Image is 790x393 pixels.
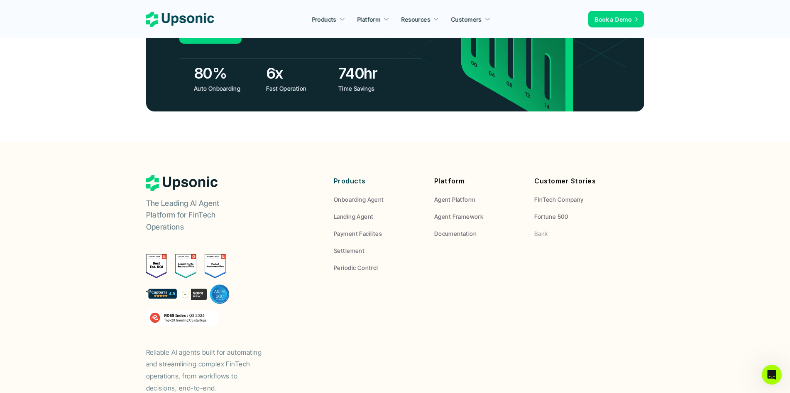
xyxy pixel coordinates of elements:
[334,195,422,204] a: Onboarding Agent
[266,63,334,84] h3: 6x
[434,229,522,238] a: Documentation
[334,230,382,237] span: Payment Facilites
[534,175,622,187] p: Customer Stories
[762,365,782,385] iframe: Intercom live chat
[338,84,404,93] p: Time Savings
[401,15,430,24] p: Resources
[595,16,632,23] span: Book a Demo
[334,247,364,254] span: Settlement
[338,63,406,84] h3: 740hr
[334,229,422,238] a: Payment Facilites
[534,230,548,237] span: Bank
[146,198,250,233] p: The Leading AI Agent Platform for FinTech Operations
[312,15,336,24] p: Products
[451,15,482,24] p: Customers
[588,11,644,27] a: Book a Demo
[434,213,483,220] span: Agent Framework
[334,246,422,255] a: Settlement
[334,213,373,220] span: Landing Agent
[534,213,568,220] span: Fortune 500
[334,196,384,203] span: Onboarding Agent
[334,264,378,271] span: Periodic Control
[334,212,422,221] a: Landing Agent
[334,175,422,187] p: Products
[307,12,350,27] a: Products
[434,230,477,237] span: Documentation
[434,196,476,203] span: Agent Platform
[194,63,262,84] h3: 80%
[434,175,522,187] p: Platform
[534,196,583,203] span: FinTech Company
[334,263,422,272] a: Periodic Control
[194,84,260,93] p: Auto Onboarding
[266,84,332,93] p: Fast Operation
[357,15,380,24] p: Platform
